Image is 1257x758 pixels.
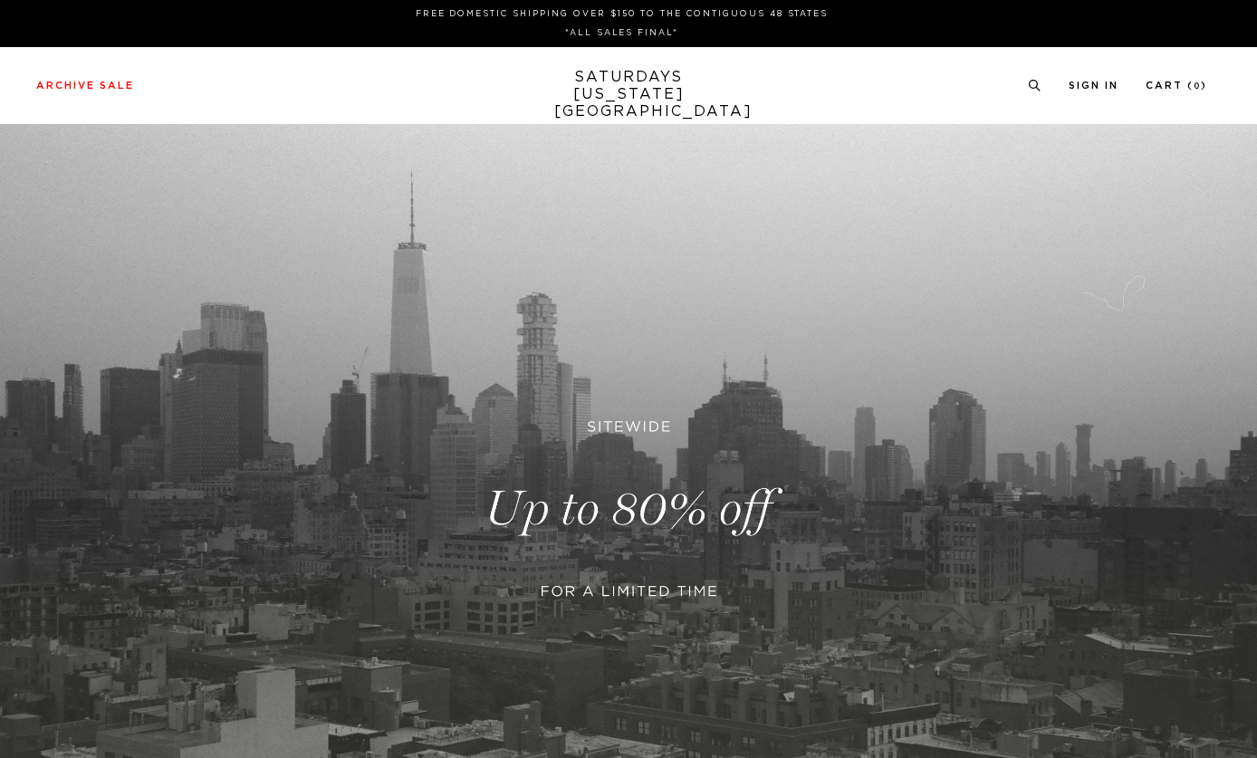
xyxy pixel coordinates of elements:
[554,69,704,120] a: SATURDAYS[US_STATE][GEOGRAPHIC_DATA]
[43,7,1200,21] p: FREE DOMESTIC SHIPPING OVER $150 TO THE CONTIGUOUS 48 STATES
[1069,81,1118,91] a: Sign In
[36,81,134,91] a: Archive Sale
[1146,81,1207,91] a: Cart (0)
[1194,82,1201,91] small: 0
[43,26,1200,40] p: *ALL SALES FINAL*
